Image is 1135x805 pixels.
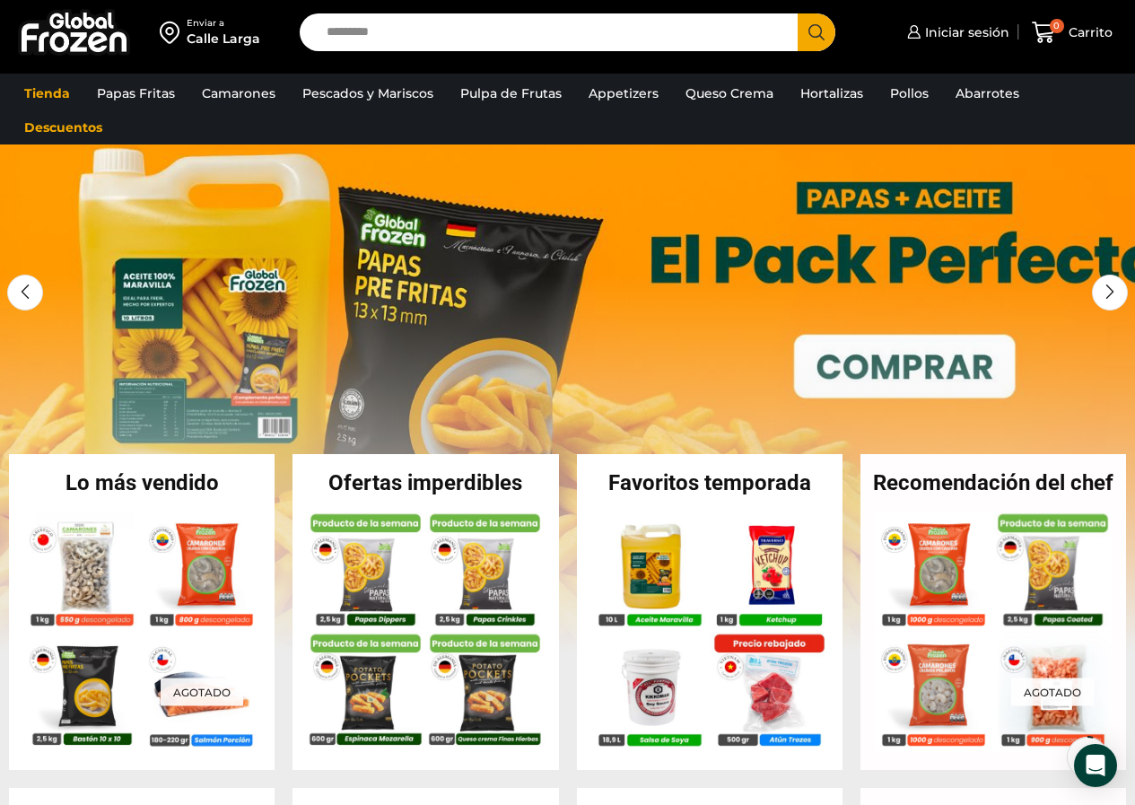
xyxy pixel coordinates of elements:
a: Iniciar sesión [903,14,1009,50]
a: Descuentos [15,110,111,144]
h2: Favoritos temporada [577,472,843,494]
a: Abarrotes [947,76,1028,110]
p: Agotado [1011,678,1094,705]
a: Pescados y Mariscos [293,76,442,110]
div: Next slide [1092,275,1128,311]
h2: Ofertas imperdibles [292,472,558,494]
span: Carrito [1064,23,1113,41]
div: Enviar a [187,17,260,30]
img: address-field-icon.svg [160,17,187,48]
a: Hortalizas [791,76,872,110]
div: Previous slide [7,275,43,311]
div: Open Intercom Messenger [1074,744,1117,787]
a: Tienda [15,76,79,110]
a: Pollos [881,76,938,110]
div: Calle Larga [187,30,260,48]
a: Appetizers [580,76,668,110]
p: Agotado [161,678,243,705]
button: Search button [798,13,835,51]
span: 0 [1050,19,1064,33]
a: 0 Carrito [1027,12,1117,54]
span: Iniciar sesión [921,23,1009,41]
h2: Lo más vendido [9,472,275,494]
a: Papas Fritas [88,76,184,110]
a: Camarones [193,76,284,110]
a: Pulpa de Frutas [451,76,571,110]
h2: Recomendación del chef [860,472,1126,494]
a: Queso Crema [677,76,782,110]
